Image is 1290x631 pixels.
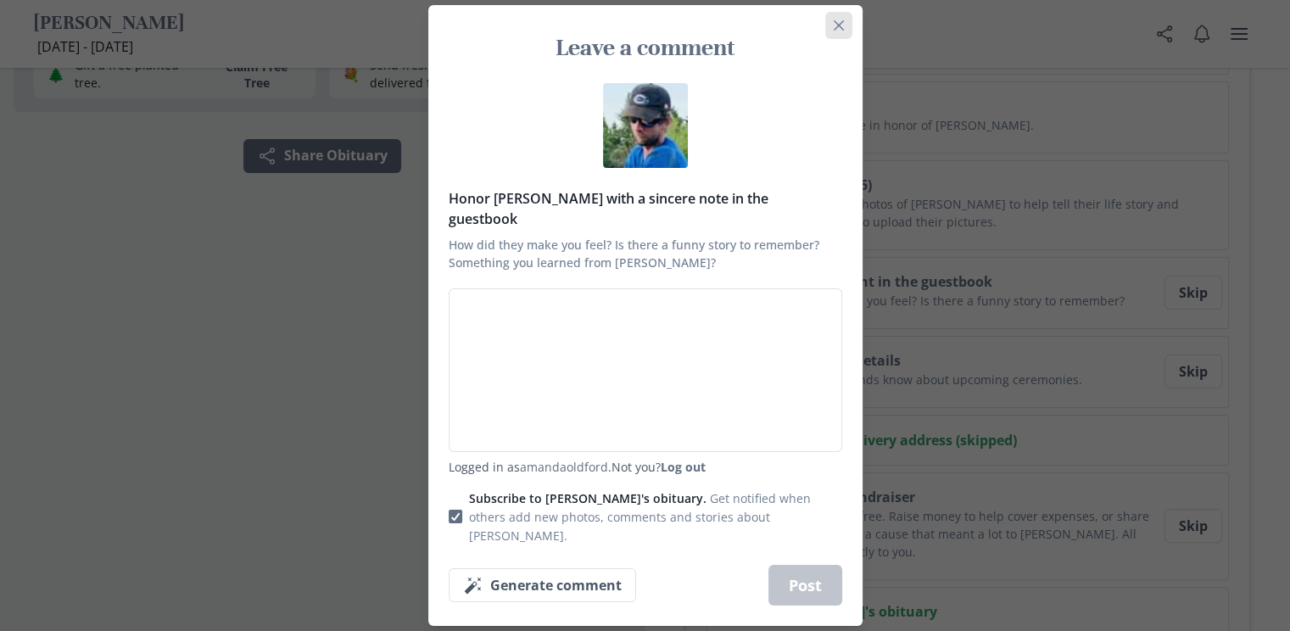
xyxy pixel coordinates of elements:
img: Shane [603,83,688,168]
span: Generate comment [490,578,622,594]
button: Generate comment [449,568,636,602]
span: Get notified when others add new photos, comments and stories about [PERSON_NAME]. [469,490,811,544]
p: Logged in as . Not you? [449,459,842,475]
span: How did they make you feel? Is there a funny story to remember? Something you learned from [PERSO... [449,236,832,271]
span: Honor [PERSON_NAME] with a sincere note in the guestbook [449,188,832,229]
button: Close [825,12,852,39]
h3: Leave a comment [462,32,829,63]
a: amandaoldford [520,459,608,475]
button: Post [768,565,842,606]
span: Subscribe to [PERSON_NAME]'s obituary. [469,490,706,506]
button: Log out [661,459,706,475]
